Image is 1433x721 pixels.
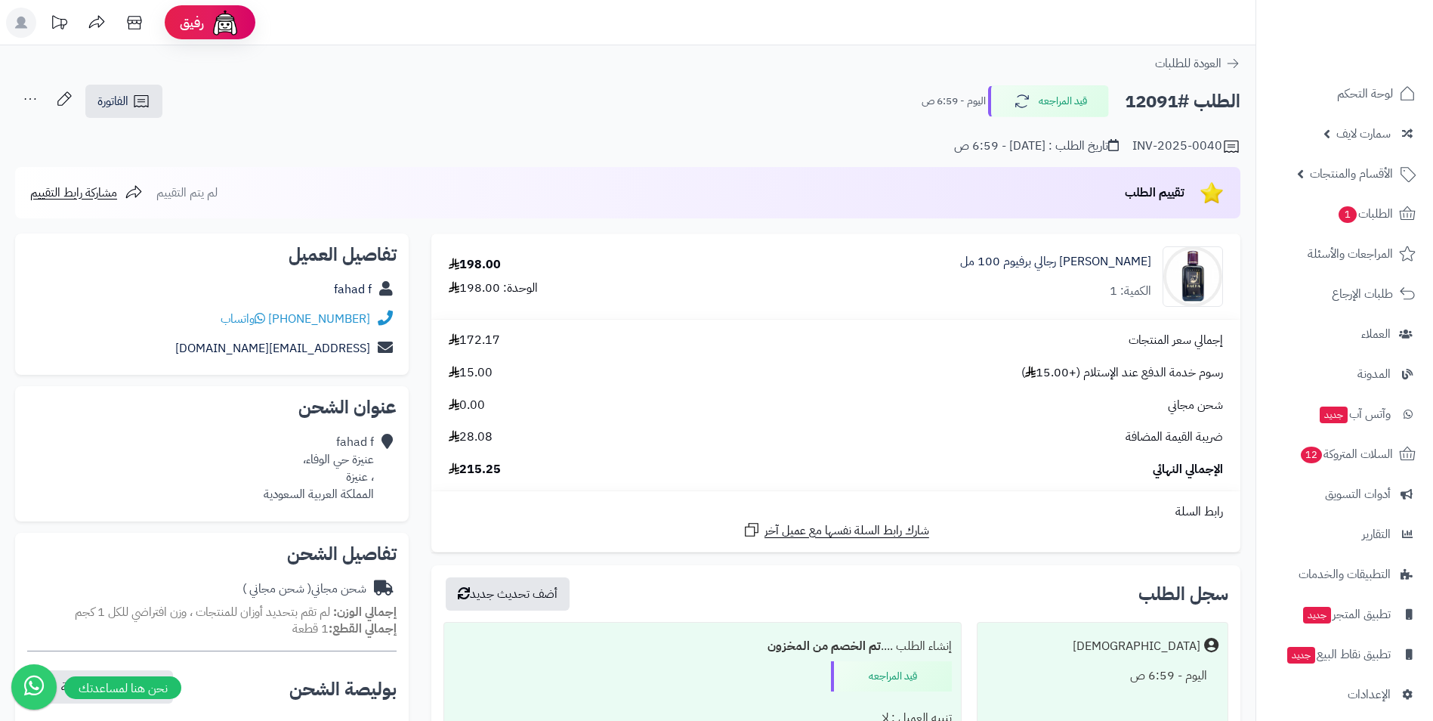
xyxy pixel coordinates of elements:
a: تطبيق المتجرجديد [1265,596,1424,633]
span: 215.25 [449,461,501,478]
div: fahad f عنيزة حي الوفاء، ، عنيزة المملكة العربية السعودية [264,434,374,503]
span: أدوات التسويق [1325,484,1391,505]
a: تطبيق نقاط البيعجديد [1265,636,1424,673]
span: لم تقم بتحديد أوزان للمنتجات ، وزن افتراضي للكل 1 كجم [75,603,330,621]
img: ai-face.png [210,8,240,38]
small: 1 قطعة [292,620,397,638]
a: أدوات التسويق [1265,476,1424,512]
a: الإعدادات [1265,676,1424,713]
a: شارك رابط السلة نفسها مع عميل آخر [743,521,929,540]
h3: سجل الطلب [1138,585,1228,603]
span: ( شحن مجاني ) [242,580,311,598]
span: 28.08 [449,429,493,446]
span: لوحة التحكم [1337,83,1393,104]
div: اليوم - 6:59 ص [987,661,1218,691]
span: وآتس آب [1318,404,1391,425]
h2: الطلب #12091 [1125,86,1240,117]
h2: عنوان الشحن [27,398,397,416]
div: تاريخ الطلب : [DATE] - 6:59 ص [954,138,1119,155]
span: السلات المتروكة [1299,444,1393,465]
a: التقارير [1265,516,1424,552]
span: التقارير [1362,524,1391,545]
div: شحن مجاني [242,580,366,598]
div: رابط السلة [437,503,1234,521]
strong: إجمالي القطع: [329,620,397,638]
a: السلات المتروكة12 [1265,436,1424,472]
a: لوحة التحكم [1265,76,1424,112]
span: الإعدادات [1348,684,1391,705]
span: تطبيق نقاط البيع [1286,644,1391,665]
div: 198.00 [449,256,501,274]
span: طلبات الإرجاع [1332,283,1393,305]
span: 1 [1339,206,1357,223]
small: اليوم - 6:59 ص [922,94,986,109]
span: 15.00 [449,364,493,382]
span: تطبيق المتجر [1302,604,1391,625]
span: جديد [1303,607,1331,624]
a: مشاركة رابط التقييم [30,184,143,202]
span: العملاء [1361,323,1391,345]
span: المدونة [1357,364,1391,385]
img: logo-2.png [1330,42,1419,74]
span: رسوم خدمة الدفع عند الإستلام (+15.00 ) [1021,364,1223,382]
a: الطلبات1 [1265,196,1424,232]
span: ضريبة القيمة المضافة [1126,429,1223,446]
span: 12 [1301,447,1322,463]
button: قيد المراجعه [988,85,1109,117]
a: [EMAIL_ADDRESS][DOMAIN_NAME] [175,339,370,357]
span: مشاركة رابط التقييم [30,184,117,202]
b: تم الخصم من المخزون [767,637,881,655]
div: قيد المراجعه [831,661,952,692]
span: جديد [1320,407,1348,423]
span: رفيق [180,14,204,32]
h2: تفاصيل العميل [27,246,397,264]
a: التطبيقات والخدمات [1265,556,1424,593]
span: سمارت لايف [1336,123,1391,144]
a: المراجعات والأسئلة [1265,236,1424,272]
span: التطبيقات والخدمات [1299,564,1391,585]
button: أضف تحديث جديد [446,577,570,611]
h2: تفاصيل الشحن [27,545,397,563]
a: fahad f [334,280,372,299]
span: شحن مجاني [1168,397,1223,414]
span: لم يتم التقييم [156,184,218,202]
span: المراجعات والأسئلة [1308,243,1393,265]
span: الإجمالي النهائي [1153,461,1223,478]
span: الأقسام والمنتجات [1310,163,1393,184]
div: INV-2025-0040 [1132,138,1240,156]
span: شارك رابط السلة نفسها مع عميل آخر [764,522,929,540]
a: المدونة [1265,356,1424,392]
span: إجمالي سعر المنتجات [1129,332,1223,349]
div: [DEMOGRAPHIC_DATA] [1073,638,1200,655]
a: واتساب [221,310,265,328]
span: نسخ رابط تتبع الشحنة [61,678,161,696]
h2: بوليصة الشحن [289,680,397,698]
a: الفاتورة [85,85,162,118]
span: جديد [1287,647,1315,664]
a: العودة للطلبات [1155,54,1240,73]
div: إنشاء الطلب .... [453,632,952,661]
a: [PHONE_NUMBER] [268,310,370,328]
span: العودة للطلبات [1155,54,1221,73]
span: تقييم الطلب [1125,184,1184,202]
span: 172.17 [449,332,500,349]
div: الوحدة: 198.00 [449,280,538,297]
button: نسخ رابط تتبع الشحنة [29,670,173,704]
img: 1674459571-4diUwMLftHyiPDXdNx5eu8Z3dbiNjMJVdOi0IN5c-90x90.jpg [1163,246,1222,307]
strong: إجمالي الوزن: [333,603,397,621]
a: العملاء [1265,316,1424,352]
a: طلبات الإرجاع [1265,276,1424,312]
span: الفاتورة [97,92,128,110]
div: الكمية: 1 [1110,283,1151,300]
span: 0.00 [449,397,485,414]
a: وآتس آبجديد [1265,396,1424,432]
a: [PERSON_NAME] رجالي برفيوم 100 مل [960,253,1151,271]
a: تحديثات المنصة [40,8,78,42]
span: الطلبات [1337,203,1393,224]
